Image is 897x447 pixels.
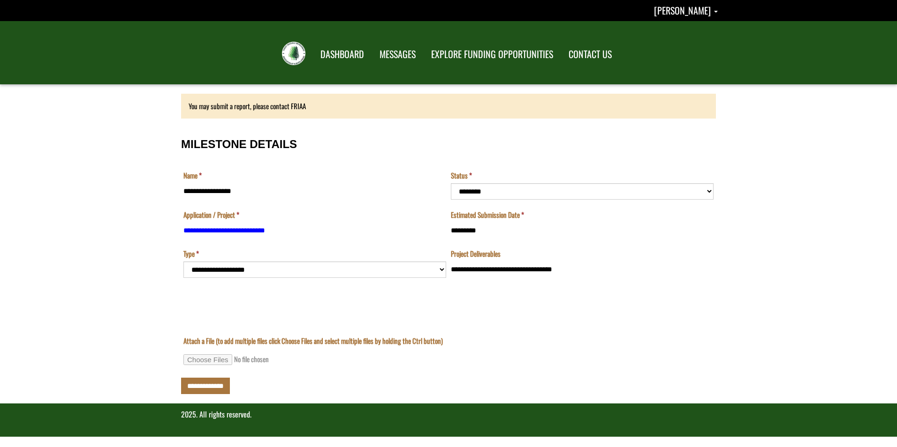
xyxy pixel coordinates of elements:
a: EXPLORE FUNDING OPPORTUNITIES [424,43,560,66]
div: You may submit a report, please contact FRIAA [181,94,716,119]
a: DASHBOARD [313,43,371,66]
img: FRIAA Submissions Portal [282,42,305,65]
input: Name [183,183,446,200]
a: Caitlin Miller [654,3,718,17]
label: Attach a File (to add multiple files click Choose Files and select multiple files by holding the ... [183,336,443,346]
input: Application / Project is a required field. [183,222,446,238]
label: Project Deliverables [451,249,501,259]
label: Type [183,249,199,259]
h3: MILESTONE DETAILS [181,138,716,150]
label: Status [451,171,472,180]
div: Milestone Details [181,128,716,394]
a: MESSAGES [372,43,423,66]
fieldset: MILESTONE DETAILS [181,128,716,317]
label: Name [183,171,202,180]
label: Application / Project [183,210,239,220]
nav: Main Navigation [312,40,619,66]
span: [PERSON_NAME] [654,3,711,17]
label: Estimated Submission Date [451,210,524,220]
a: CONTACT US [562,43,619,66]
textarea: Project Deliverables [451,261,714,307]
p: 2025 [181,409,716,420]
input: Attach a File (to add multiple files click Choose Files and select multiple files by holding the ... [183,354,311,365]
span: . All rights reserved. [196,409,251,420]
